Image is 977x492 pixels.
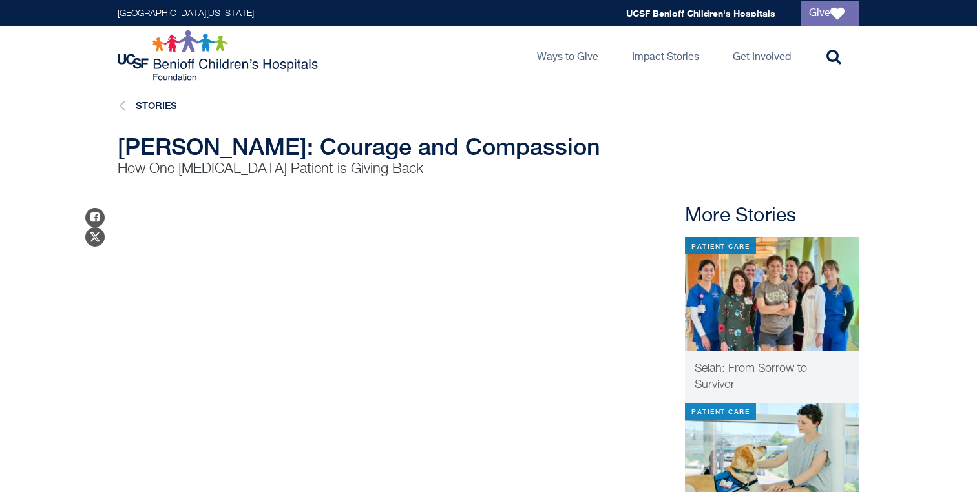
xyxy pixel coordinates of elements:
p: How One [MEDICAL_DATA] Patient is Giving Back [118,159,615,179]
a: Patient Care Selah: From Sorrow to Survivor [685,237,859,403]
a: UCSF Benioff Children's Hospitals [626,8,775,19]
a: Stories [136,100,177,111]
div: Patient Care [685,237,756,254]
a: Ways to Give [527,26,609,85]
a: Give [801,1,859,26]
h2: More Stories [685,205,859,228]
span: [PERSON_NAME]: Courage and Compassion [118,133,600,160]
a: [GEOGRAPHIC_DATA][US_STATE] [118,9,254,18]
a: Impact Stories [622,26,709,85]
img: Logo for UCSF Benioff Children's Hospitals Foundation [118,30,321,81]
span: Selah: From Sorrow to Survivor [695,363,807,391]
a: Get Involved [722,26,801,85]
div: Patient Care [685,403,756,420]
img: IMG_0496.jpg [685,237,859,351]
